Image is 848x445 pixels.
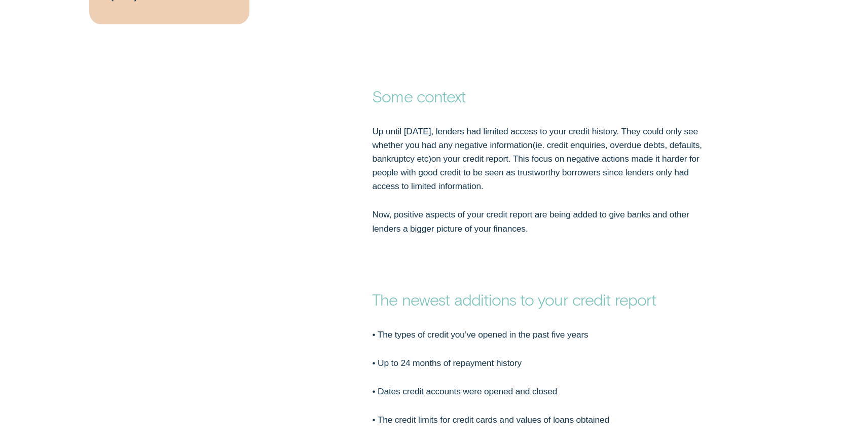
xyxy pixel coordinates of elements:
span: ( [533,140,536,150]
p: • Dates credit accounts were opened and closed [372,385,702,398]
p: • The credit limits for credit cards and values of loans obtained [372,413,702,427]
strong: The newest additions to your credit report [372,289,656,309]
span: ) [428,154,431,164]
p: Now, positive aspects of your credit report are being added to give banks and other lenders a big... [372,208,702,235]
p: • The types of credit you’ve opened in the past five years [372,328,702,342]
p: Up until [DATE], lenders had limited access to your credit history. They could only see whether y... [372,125,702,194]
strong: Some context [372,86,466,106]
p: • Up to 24 months of repayment history [372,356,702,370]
